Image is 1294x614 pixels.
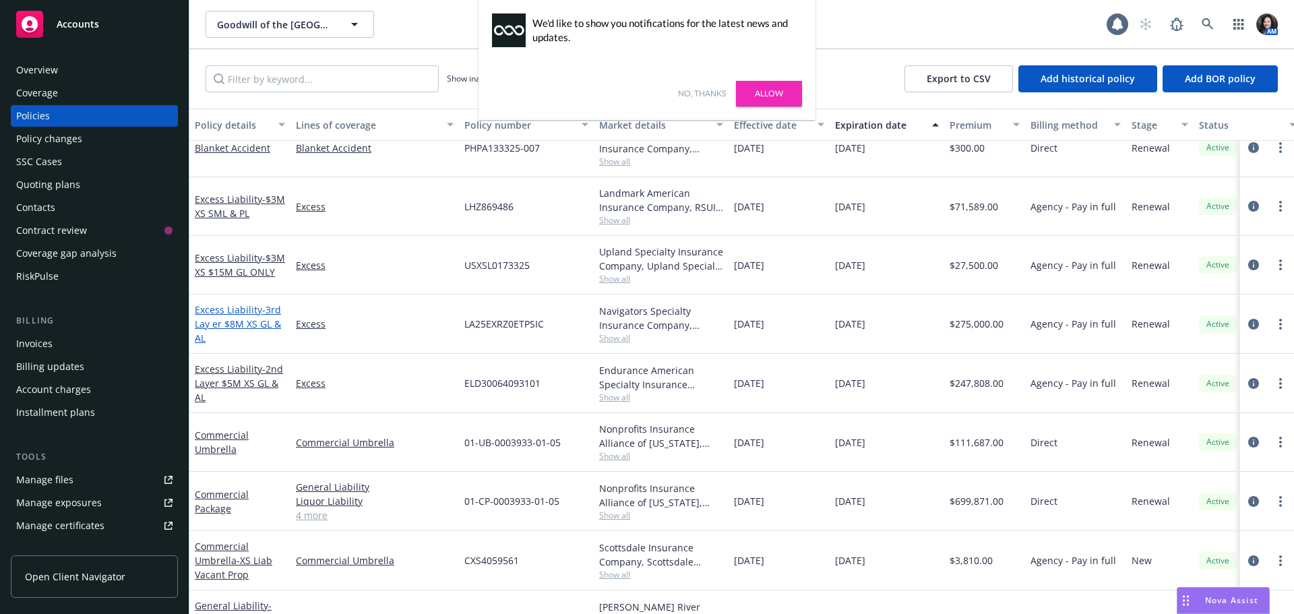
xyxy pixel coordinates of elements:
a: Billing updates [11,356,178,377]
span: Show all [599,214,723,226]
span: Active [1204,142,1231,154]
a: Excess [296,376,454,390]
span: CXS4059561 [464,553,519,567]
span: Show all [599,510,723,521]
div: Manage claims [16,538,84,559]
span: Agency - Pay in full [1030,317,1116,331]
a: Excess Liability [195,193,285,220]
span: Renewal [1132,199,1170,214]
button: Stage [1126,109,1194,141]
a: circleInformation [1245,140,1262,156]
div: Billing [11,314,178,328]
button: Effective date [729,109,830,141]
div: Drag to move [1177,588,1194,613]
a: more [1272,375,1289,392]
div: Policy number [464,118,574,132]
span: Open Client Navigator [25,570,125,584]
a: circleInformation [1245,553,1262,569]
button: Nova Assist [1177,587,1270,614]
a: No, thanks [678,88,726,100]
a: circleInformation [1245,257,1262,273]
input: Filter by keyword... [206,65,439,92]
span: $71,589.00 [950,199,998,214]
span: [DATE] [734,553,764,567]
span: Agency - Pay in full [1030,553,1116,567]
div: Manage certificates [16,515,104,536]
div: RiskPulse [16,266,59,287]
span: [DATE] [835,376,865,390]
span: [DATE] [835,317,865,331]
a: Manage claims [11,538,178,559]
button: Billing method [1025,109,1126,141]
div: Billing updates [16,356,84,377]
span: Renewal [1132,376,1170,390]
a: Search [1194,11,1221,38]
div: Navigators Specialty Insurance Company, Hartford Insurance Group [599,304,723,332]
span: [DATE] [734,141,764,155]
a: more [1272,493,1289,510]
span: Add historical policy [1041,72,1135,85]
div: Billing method [1030,118,1106,132]
a: more [1272,434,1289,450]
a: Allow [736,81,802,106]
span: $300.00 [950,141,985,155]
a: Manage certificates [11,515,178,536]
div: Expiration date [835,118,924,132]
span: [DATE] [835,199,865,214]
span: Show inactive [447,73,498,84]
a: Quoting plans [11,174,178,195]
span: Active [1204,200,1231,212]
div: Upland Specialty Insurance Company, Upland Specialty Insurance Company, Amwins [599,245,723,273]
div: Endurance American Specialty Insurance Company, Sompo International, Amwins [599,363,723,392]
a: circleInformation [1245,198,1262,214]
span: Active [1204,555,1231,567]
div: Installment plans [16,402,95,423]
button: Lines of coverage [290,109,459,141]
a: circleInformation [1245,316,1262,332]
span: Show all [599,392,723,403]
div: Landmark American Insurance Company, RSUI Group, Amwins [599,186,723,214]
a: Commercial Umbrella [195,540,272,581]
span: $275,000.00 [950,317,1004,331]
a: Excess Liability [195,251,285,278]
div: Philadelphia Indemnity Insurance Company, [GEOGRAPHIC_DATA] Insurance Companies [599,127,723,156]
a: Coverage [11,82,178,104]
div: Account charges [16,379,91,400]
a: Excess [296,199,454,214]
div: Nonprofits Insurance Alliance of [US_STATE], Inc., Nonprofits Insurance Alliance of [US_STATE], I... [599,422,723,450]
div: Policies [16,105,50,127]
a: Policies [11,105,178,127]
span: LA25EXRZ0ETPSIC [464,317,544,331]
span: Manage exposures [11,492,178,514]
span: Renewal [1132,317,1170,331]
span: Show all [599,156,723,167]
span: Show all [599,450,723,462]
div: Coverage [16,82,58,104]
div: Manage exposures [16,492,102,514]
div: Market details [599,118,708,132]
span: 01-UB-0003933-01-05 [464,435,561,450]
a: Commercial Umbrella [296,553,454,567]
div: Stage [1132,118,1173,132]
a: more [1272,140,1289,156]
button: Export to CSV [904,65,1013,92]
div: Scottsdale Insurance Company, Scottsdale Insurance Company (Nationwide), Amwins [599,541,723,569]
a: Commercial Umbrella [195,429,249,456]
a: 4 more [296,508,454,522]
a: Excess [296,317,454,331]
span: Show all [599,332,723,344]
span: 01-CP-0003933-01-05 [464,494,559,508]
a: Manage files [11,469,178,491]
span: Direct [1030,435,1057,450]
span: Agency - Pay in full [1030,376,1116,390]
a: SSC Cases [11,151,178,173]
button: Add historical policy [1018,65,1157,92]
a: Commercial Package [195,488,249,515]
span: $3,810.00 [950,553,993,567]
a: Blanket Accident [195,142,270,154]
a: Start snowing [1132,11,1159,38]
div: We'd like to show you notifications for the latest news and updates. [532,16,795,44]
span: Accounts [57,19,99,30]
a: more [1272,198,1289,214]
span: Show all [599,569,723,580]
